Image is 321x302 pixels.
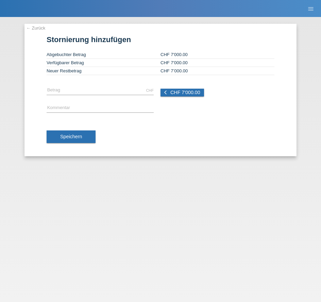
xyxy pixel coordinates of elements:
span: CHF 7’000.00 [160,68,188,73]
div: CHF [146,88,154,92]
button: arrow_back_ios CHF 7'000.00 [160,89,204,96]
td: Neuer Restbetrag [47,67,160,75]
button: Speichern [47,130,96,143]
i: arrow_back_ios [164,90,169,95]
td: Abgebuchter Betrag [47,51,160,59]
span: Speichern [60,134,82,139]
td: Verfügbarer Betrag [47,59,160,67]
a: ← Zurück [26,25,45,31]
span: CHF 7'000.00 [160,60,188,65]
span: CHF 7'000.00 [160,52,188,57]
i: menu [307,5,314,12]
h1: Stornierung hinzufügen [47,35,274,44]
a: menu [304,6,318,11]
span: CHF 7'000.00 [170,90,200,95]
